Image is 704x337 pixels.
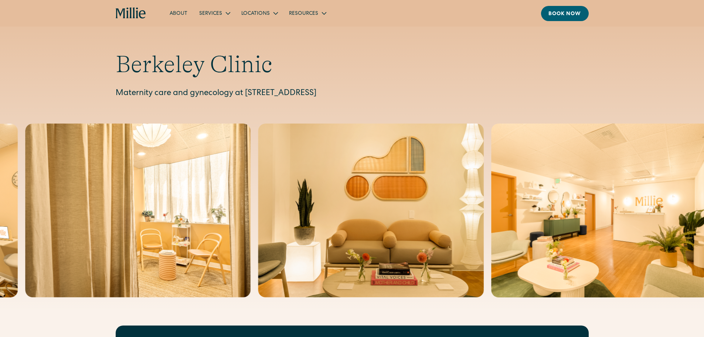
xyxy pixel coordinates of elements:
[235,7,283,19] div: Locations
[289,10,318,18] div: Resources
[116,7,146,19] a: home
[548,10,581,18] div: Book now
[164,7,193,19] a: About
[241,10,270,18] div: Locations
[199,10,222,18] div: Services
[283,7,331,19] div: Resources
[541,6,589,21] a: Book now
[116,88,589,100] p: Maternity care and gynecology at [STREET_ADDRESS]
[116,50,589,79] h1: Berkeley Clinic
[193,7,235,19] div: Services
